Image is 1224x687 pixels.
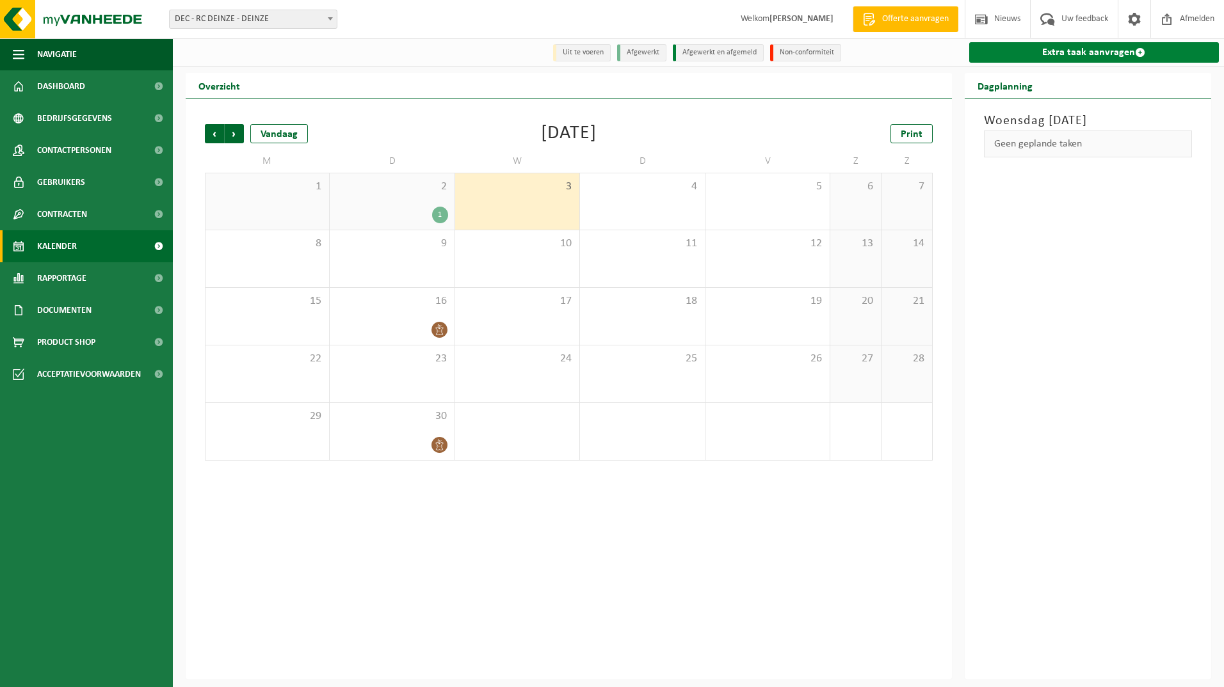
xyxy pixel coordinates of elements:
span: Bedrijfsgegevens [37,102,112,134]
h2: Dagplanning [965,73,1045,98]
span: 28 [888,352,926,366]
span: 4 [586,180,698,194]
span: 3 [462,180,573,194]
span: 24 [462,352,573,366]
span: Documenten [37,294,92,326]
td: V [705,150,830,173]
span: Contactpersonen [37,134,111,166]
span: 9 [336,237,447,251]
span: 15 [212,294,323,308]
td: Z [830,150,882,173]
span: 16 [336,294,447,308]
span: 5 [712,180,823,194]
span: DEC - RC DEINZE - DEINZE [170,10,337,28]
span: 10 [462,237,573,251]
span: Offerte aanvragen [879,13,952,26]
span: 25 [586,352,698,366]
span: 14 [888,237,926,251]
a: Print [890,124,933,143]
td: Z [882,150,933,173]
span: 27 [837,352,874,366]
span: 6 [837,180,874,194]
span: 12 [712,237,823,251]
span: 8 [212,237,323,251]
span: Print [901,129,922,139]
span: 22 [212,352,323,366]
span: Rapportage [37,262,86,294]
span: 29 [212,409,323,423]
li: Uit te voeren [553,44,611,61]
a: Offerte aanvragen [853,6,958,32]
div: [DATE] [541,124,597,143]
span: 7 [888,180,926,194]
span: 11 [586,237,698,251]
li: Afgewerkt en afgemeld [673,44,764,61]
a: Extra taak aanvragen [969,42,1220,63]
h3: Woensdag [DATE] [984,111,1193,130]
span: Navigatie [37,38,77,70]
span: 21 [888,294,926,308]
td: D [580,150,705,173]
span: Kalender [37,230,77,262]
span: 13 [837,237,874,251]
span: DEC - RC DEINZE - DEINZE [169,10,337,29]
td: W [455,150,580,173]
h2: Overzicht [186,73,253,98]
span: 17 [462,294,573,308]
span: Contracten [37,198,87,230]
span: Product Shop [37,326,95,358]
span: 30 [336,409,447,423]
td: D [330,150,455,173]
div: Geen geplande taken [984,130,1193,157]
span: 26 [712,352,823,366]
span: Vorige [205,124,224,143]
span: 18 [586,294,698,308]
span: 1 [212,180,323,194]
span: 19 [712,294,823,308]
span: Acceptatievoorwaarden [37,358,141,390]
span: 23 [336,352,447,366]
span: Dashboard [37,70,85,102]
div: 1 [432,207,448,223]
li: Afgewerkt [617,44,666,61]
span: Gebruikers [37,166,85,198]
div: Vandaag [250,124,308,143]
td: M [205,150,330,173]
span: Volgende [225,124,244,143]
li: Non-conformiteit [770,44,841,61]
span: 2 [336,180,447,194]
span: 20 [837,294,874,308]
strong: [PERSON_NAME] [769,14,833,24]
